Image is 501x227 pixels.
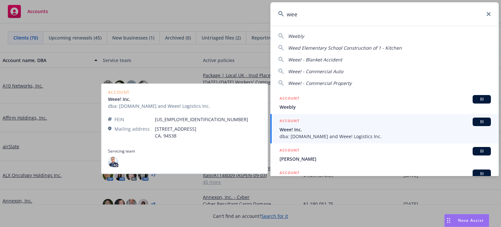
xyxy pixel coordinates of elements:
span: Weee! - Commercial Property [288,80,352,86]
a: ACCOUNTBIWeee! Inc.dba: [DOMAIN_NAME] and Weee! Logistics Inc. [270,114,499,143]
span: Weebly [280,104,491,110]
a: ACCOUNTBIWeebly [270,91,499,114]
span: BI [475,96,488,102]
a: ACCOUNTBI[PERSON_NAME] [270,143,499,166]
h5: ACCOUNT [280,147,299,155]
span: Weed Elementary School Construction of 1 - Kitchen [288,45,402,51]
input: Search... [270,2,499,26]
h5: ACCOUNT [280,95,299,103]
span: BI [475,148,488,154]
h5: ACCOUNT [280,118,299,125]
a: ACCOUNTBI [270,166,499,188]
span: Weee! - Commercial Auto [288,68,343,74]
span: BI [475,119,488,125]
span: Nova Assist [458,218,484,223]
div: Drag to move [445,214,453,227]
h5: ACCOUNT [280,170,299,177]
span: BI [475,171,488,177]
span: [PERSON_NAME] [280,155,491,162]
button: Nova Assist [444,214,489,227]
span: Weee! Inc. [280,126,491,133]
span: Weebly [288,33,304,39]
span: Weee! - Blanket Accident [288,57,342,63]
span: dba: [DOMAIN_NAME] and Weee! Logistics Inc. [280,133,491,140]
